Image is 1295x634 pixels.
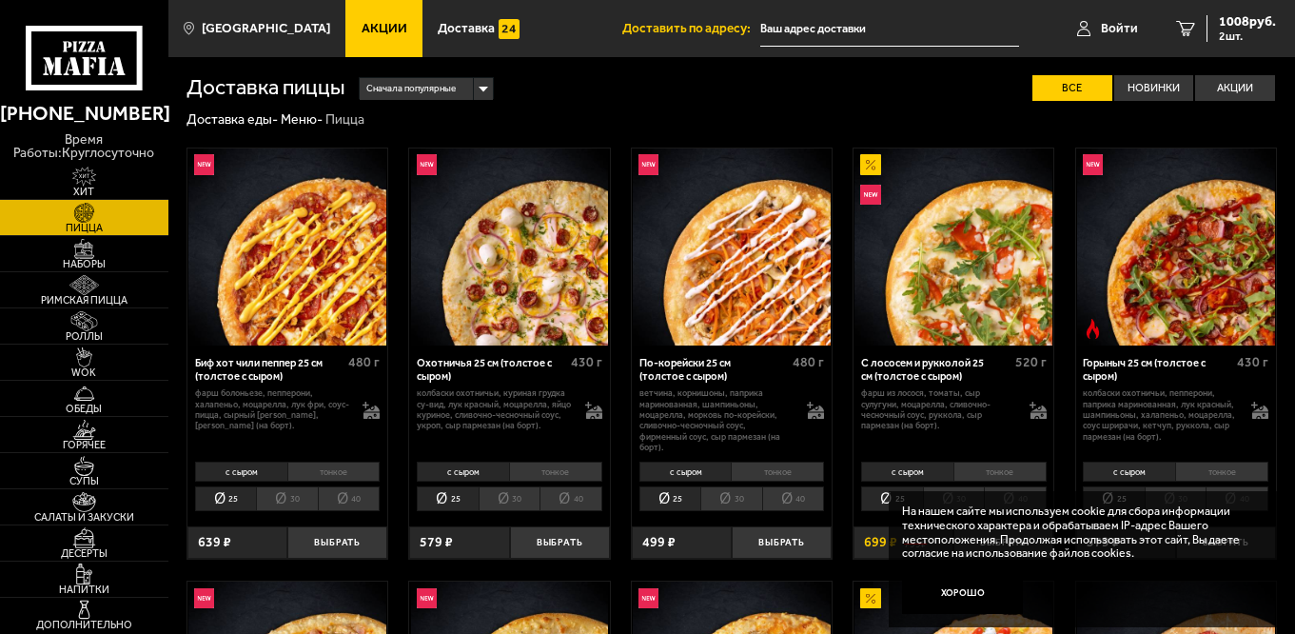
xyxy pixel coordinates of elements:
div: Горыныч 25 см (толстое с сыром) [1083,357,1232,383]
li: 25 [195,486,257,511]
button: Выбрать [732,526,832,560]
span: 520 г [1015,354,1047,370]
li: 25 [417,486,479,511]
li: тонкое [731,462,824,482]
div: Пицца [325,111,364,129]
img: По-корейски 25 см (толстое с сыром) [633,149,831,347]
img: Новинка [194,588,214,608]
div: Биф хот чили пеппер 25 см (толстое с сыром) [195,357,344,383]
span: 499 ₽ [642,536,676,549]
img: Биф хот чили пеппер 25 см (толстое с сыром) [188,149,386,347]
li: 40 [318,486,381,511]
img: Акционный [860,154,880,174]
img: Новинка [417,588,437,608]
button: Выбрать [510,526,610,560]
li: с сыром [195,462,287,482]
p: ветчина, корнишоны, паприка маринованная, шампиньоны, моцарелла, морковь по-корейски, сливочно-че... [639,387,794,452]
span: Акции [362,22,407,35]
img: Новинка [638,588,658,608]
li: 40 [540,486,602,511]
a: Меню- [281,111,323,128]
p: фарш из лосося, томаты, сыр сулугуни, моцарелла, сливочно-чесночный соус, руккола, сыр пармезан (... [861,387,1015,430]
a: Доставка еды- [186,111,278,128]
img: Новинка [194,154,214,174]
div: Охотничья 25 см (толстое с сыром) [417,357,566,383]
li: тонкое [287,462,381,482]
img: Горыныч 25 см (толстое с сыром) [1077,149,1275,347]
span: 430 г [571,354,602,370]
span: Сначала популярные [366,76,456,102]
span: 639 ₽ [198,536,231,549]
li: 30 [256,486,318,511]
span: 480 г [793,354,824,370]
li: с сыром [1083,462,1175,482]
img: Новинка [417,154,437,174]
li: 25 [639,486,701,511]
img: Новинка [638,154,658,174]
span: 2 шт. [1219,30,1276,42]
img: С лососем и рукколой 25 см (толстое с сыром) [854,149,1052,347]
label: Новинки [1114,75,1194,101]
p: фарш болоньезе, пепперони, халапеньо, моцарелла, лук фри, соус-пицца, сырный [PERSON_NAME], [PERS... [195,387,349,430]
li: тонкое [509,462,602,482]
p: колбаски Охотничьи, пепперони, паприка маринованная, лук красный, шампиньоны, халапеньо, моцарелл... [1083,387,1237,442]
span: 1008 руб. [1219,15,1276,29]
label: Все [1032,75,1112,101]
a: НовинкаОстрое блюдоГорыныч 25 см (толстое с сыром) [1076,149,1276,347]
img: Новинка [860,185,880,205]
li: 40 [1206,486,1268,511]
span: Доставить по адресу: [622,22,760,35]
input: Ваш адрес доставки [760,11,1019,47]
button: Выбрать [287,526,387,560]
li: с сыром [861,462,953,482]
label: Акции [1195,75,1275,101]
p: колбаски охотничьи, куриная грудка су-вид, лук красный, моцарелла, яйцо куриное, сливочно-чесночн... [417,387,571,430]
span: 430 г [1237,354,1268,370]
button: Хорошо [902,574,1024,615]
li: 25 [1083,486,1145,511]
a: НовинкаБиф хот чили пеппер 25 см (толстое с сыром) [187,149,387,347]
span: 699 ₽ [864,536,897,549]
li: с сыром [417,462,509,482]
span: Войти [1101,22,1138,35]
img: Акционный [860,588,880,608]
li: 30 [1145,486,1207,511]
a: НовинкаПо-корейски 25 см (толстое с сыром) [632,149,832,347]
a: АкционныйНовинкаС лососем и рукколой 25 см (толстое с сыром) [854,149,1053,347]
li: 30 [479,486,540,511]
img: Охотничья 25 см (толстое с сыром) [411,149,609,347]
div: С лососем и рукколой 25 см (толстое с сыром) [861,357,1010,383]
h1: Доставка пиццы [186,77,345,99]
div: По-корейски 25 см (толстое с сыром) [639,357,789,383]
span: 480 г [348,354,380,370]
img: 15daf4d41897b9f0e9f617042186c801.svg [499,19,519,39]
li: тонкое [953,462,1047,482]
p: На нашем сайте мы используем cookie для сбора информации технического характера и обрабатываем IP... [902,505,1252,561]
li: 25 [861,486,923,511]
span: [GEOGRAPHIC_DATA] [202,22,330,35]
span: 579 ₽ [420,536,453,549]
li: тонкое [1175,462,1268,482]
li: 30 [700,486,762,511]
li: 40 [762,486,825,511]
li: 40 [984,486,1047,511]
img: Острое блюдо [1083,319,1103,339]
span: Доставка [438,22,495,35]
li: с сыром [639,462,732,482]
a: НовинкаОхотничья 25 см (толстое с сыром) [409,149,609,347]
li: 30 [923,486,985,511]
img: Новинка [1083,154,1103,174]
